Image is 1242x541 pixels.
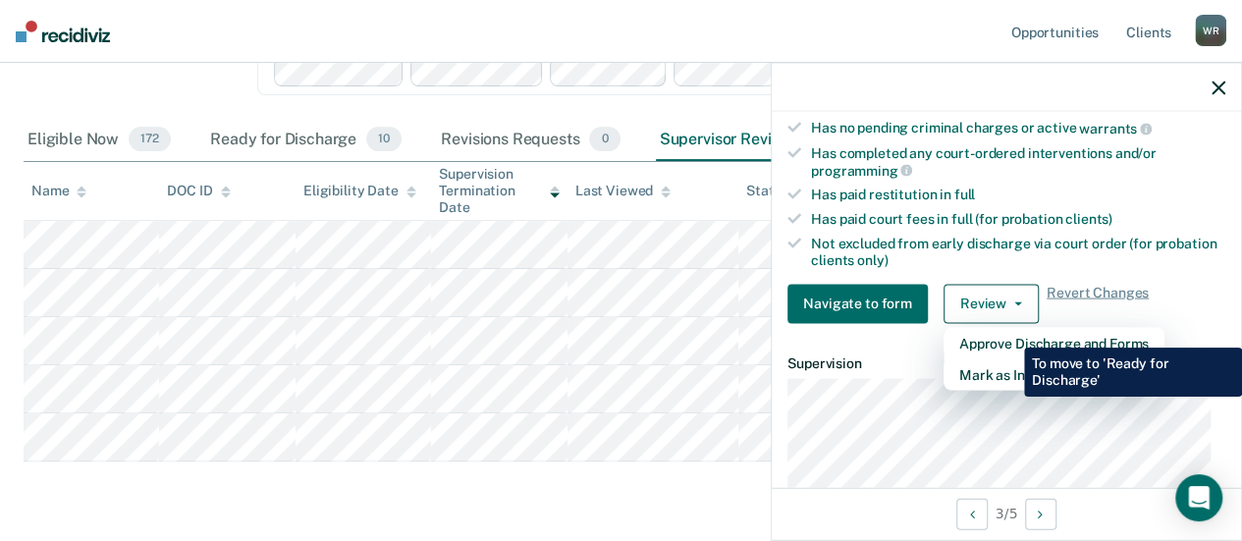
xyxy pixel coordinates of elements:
span: clients) [1065,211,1112,227]
div: W R [1195,15,1226,46]
div: Eligibility Date [303,183,416,199]
div: Has paid court fees in full (for probation [811,211,1225,228]
div: Name [31,183,86,199]
button: Approve Discharge and Forms [944,327,1164,358]
button: Review [944,284,1039,323]
dt: Supervision [787,354,1225,371]
div: Status [746,183,788,199]
span: programming [811,162,912,178]
div: Not excluded from early discharge via court order (for probation clients [811,236,1225,269]
div: DOC ID [167,183,230,199]
img: Recidiviz [16,21,110,42]
span: warrants [1079,121,1152,136]
div: 3 / 5 [772,487,1241,539]
span: full [954,187,975,202]
div: Has completed any court-ordered interventions and/or [811,145,1225,179]
div: Supervision Termination Date [439,166,559,215]
div: Has no pending criminal charges or active [811,120,1225,137]
button: Previous Opportunity [956,498,988,529]
button: Next Opportunity [1025,498,1056,529]
a: Navigate to form link [787,284,936,323]
div: Last Viewed [575,183,671,199]
span: 0 [589,127,620,152]
button: Mark as Ineligible [944,358,1164,390]
div: Ready for Discharge [206,119,405,162]
span: 172 [129,127,171,152]
div: Eligible Now [24,119,175,162]
div: Revisions Requests [437,119,623,162]
div: Has paid restitution in [811,187,1225,203]
span: 10 [366,127,402,152]
span: only) [857,251,888,267]
div: Supervisor Review [656,119,838,162]
div: Open Intercom Messenger [1175,474,1222,521]
span: Revert Changes [1047,284,1149,323]
button: Navigate to form [787,284,928,323]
